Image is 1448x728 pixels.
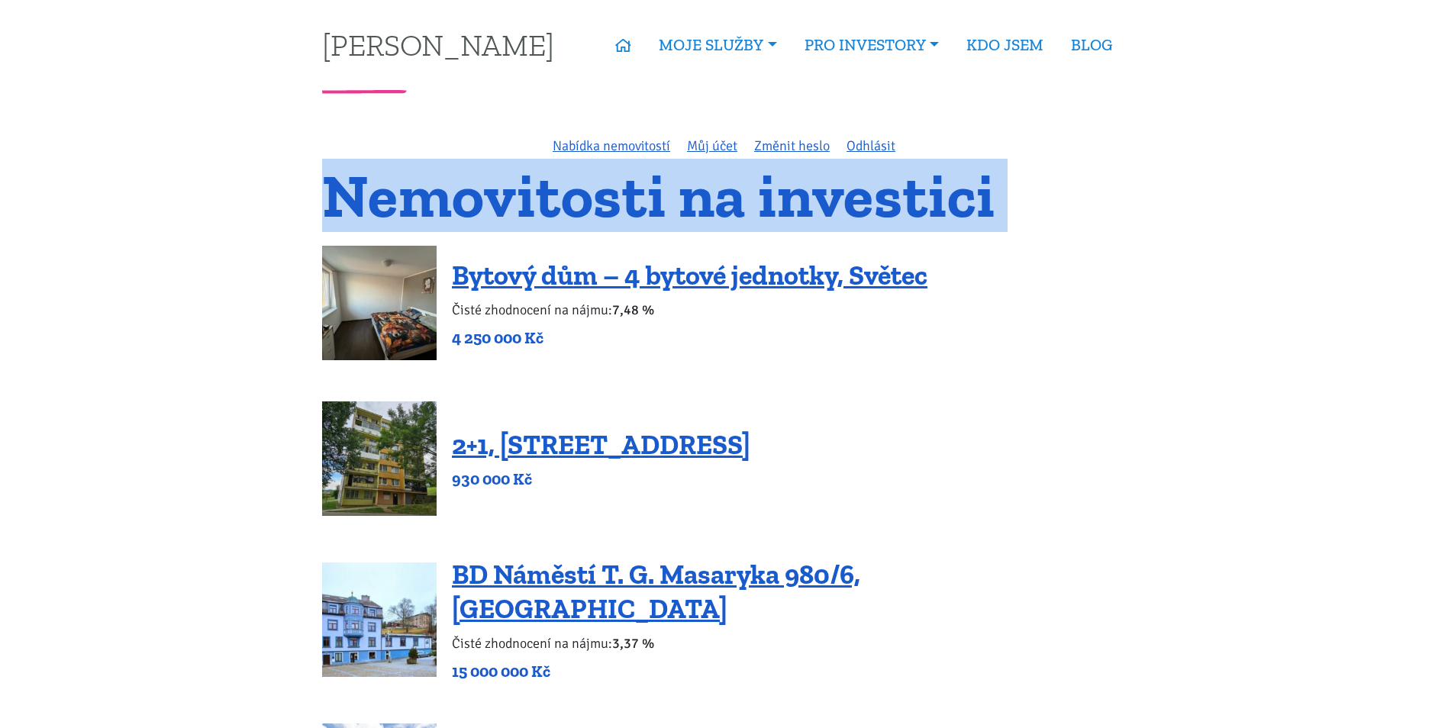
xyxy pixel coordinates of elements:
a: BLOG [1057,27,1126,63]
a: 2+1, [STREET_ADDRESS] [452,428,750,461]
p: 930 000 Kč [452,469,750,490]
a: Nabídka nemovitostí [553,137,670,154]
p: Čisté zhodnocení na nájmu: [452,633,1126,654]
a: KDO JSEM [953,27,1057,63]
a: Můj účet [687,137,737,154]
a: Bytový dům – 4 bytové jednotky, Světec [452,259,927,292]
b: 7,48 % [612,301,654,318]
a: Změnit heslo [754,137,830,154]
a: BD Náměstí T. G. Masaryka 980/6, [GEOGRAPHIC_DATA] [452,558,860,625]
h1: Nemovitosti na investici [322,170,1126,221]
p: 4 250 000 Kč [452,327,927,349]
a: [PERSON_NAME] [322,30,554,60]
p: Čisté zhodnocení na nájmu: [452,299,927,321]
a: Odhlásit [847,137,895,154]
p: 15 000 000 Kč [452,661,1126,682]
a: MOJE SLUŽBY [645,27,790,63]
a: PRO INVESTORY [791,27,953,63]
b: 3,37 % [612,635,654,652]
